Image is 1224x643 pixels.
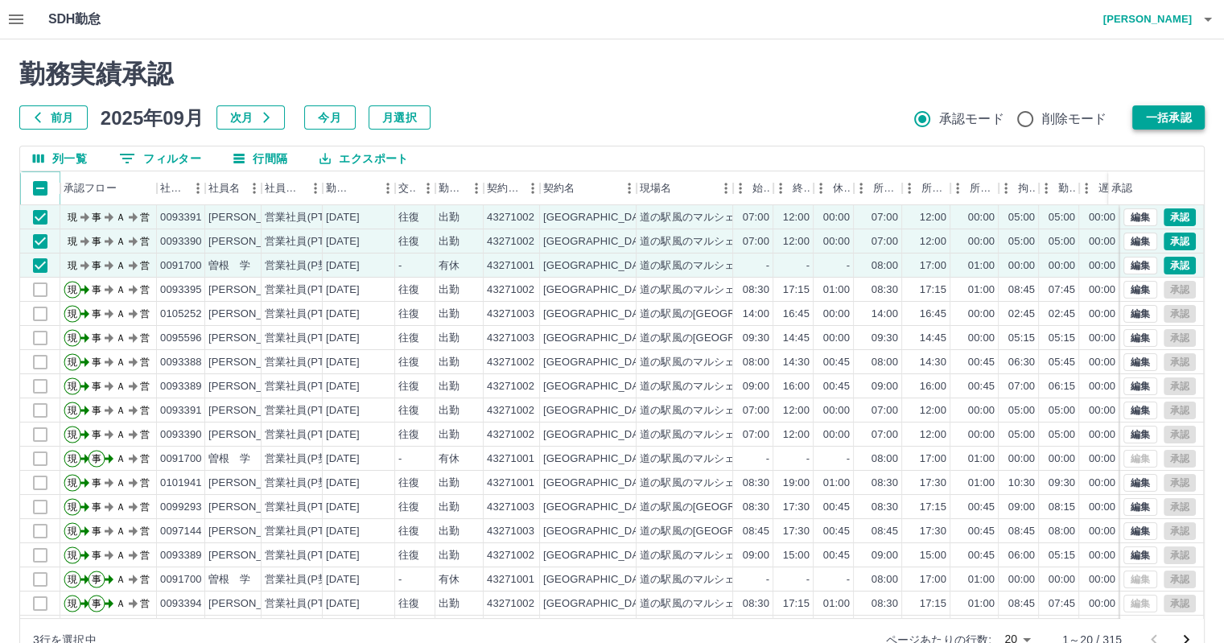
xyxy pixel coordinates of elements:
[265,403,349,418] div: 営業社員(PT契約)
[783,427,810,443] div: 12:00
[872,210,898,225] div: 07:00
[326,307,360,322] div: [DATE]
[920,307,946,322] div: 16:45
[265,210,349,225] div: 営業社員(PT契約)
[1123,208,1157,226] button: 編集
[783,331,810,346] div: 14:45
[920,258,946,274] div: 17:00
[265,171,303,205] div: 社員区分
[92,308,101,319] text: 事
[920,331,946,346] div: 14:45
[208,258,251,274] div: 曽根 学
[873,171,899,205] div: 所定開始
[920,210,946,225] div: 12:00
[823,427,850,443] div: 00:00
[543,379,654,394] div: [GEOGRAPHIC_DATA]
[854,171,902,205] div: 所定開始
[743,234,769,249] div: 07:00
[487,379,534,394] div: 43271002
[326,427,360,443] div: [DATE]
[265,307,349,322] div: 営業社員(PT契約)
[208,210,296,225] div: [PERSON_NAME]
[439,427,460,443] div: 出勤
[1008,234,1035,249] div: 05:00
[968,403,995,418] div: 00:00
[968,355,995,370] div: 00:45
[743,282,769,298] div: 08:30
[743,307,769,322] div: 14:00
[793,171,810,205] div: 終業
[1049,403,1075,418] div: 05:00
[970,171,995,205] div: 所定休憩
[872,282,898,298] div: 08:30
[1089,282,1115,298] div: 00:00
[398,403,419,418] div: 往復
[398,234,419,249] div: 往復
[416,176,440,200] button: メニュー
[1008,282,1035,298] div: 08:45
[1049,234,1075,249] div: 05:00
[640,210,809,225] div: 道の駅風のマルシェ御前崎 直売所
[1039,171,1079,205] div: 勤務
[326,210,360,225] div: [DATE]
[326,403,360,418] div: [DATE]
[140,332,150,344] text: 営
[714,176,738,200] button: メニュー
[439,282,460,298] div: 出勤
[265,234,349,249] div: 営業社員(PT契約)
[1049,355,1075,370] div: 05:45
[743,379,769,394] div: 09:00
[872,234,898,249] div: 07:00
[487,282,534,298] div: 43271002
[783,282,810,298] div: 17:15
[920,282,946,298] div: 17:15
[872,307,898,322] div: 14:00
[487,331,534,346] div: 43271003
[1123,257,1157,274] button: 編集
[68,260,77,271] text: 現
[872,258,898,274] div: 08:00
[116,308,126,319] text: Ａ
[1008,355,1035,370] div: 06:30
[398,427,419,443] div: 往復
[140,381,150,392] text: 営
[369,105,431,130] button: 月選択
[92,236,101,247] text: 事
[68,332,77,344] text: 現
[160,234,202,249] div: 0093390
[303,176,328,200] button: メニュー
[1008,210,1035,225] div: 05:00
[1123,402,1157,419] button: 編集
[398,210,419,225] div: 往復
[20,146,100,171] button: 列選択
[640,403,809,418] div: 道の駅風のマルシェ御前崎 直売所
[1123,281,1157,299] button: 編集
[640,331,804,346] div: 道の駅風の[GEOGRAPHIC_DATA]
[1008,258,1035,274] div: 00:00
[208,171,240,205] div: 社員名
[968,307,995,322] div: 00:00
[1123,233,1157,250] button: 編集
[186,176,210,200] button: メニュー
[521,176,545,200] button: メニュー
[1049,379,1075,394] div: 06:15
[157,171,205,205] div: 社員番号
[1164,257,1196,274] button: 承認
[326,171,353,205] div: 勤務日
[242,176,266,200] button: メニュー
[216,105,285,130] button: 次月
[160,379,202,394] div: 0093389
[1123,498,1157,516] button: 編集
[1008,331,1035,346] div: 05:15
[999,171,1039,205] div: 拘束
[326,258,360,274] div: [DATE]
[68,381,77,392] text: 現
[487,403,534,418] div: 43271002
[68,405,77,416] text: 現
[116,357,126,368] text: Ａ
[872,427,898,443] div: 07:00
[326,355,360,370] div: [DATE]
[140,212,150,223] text: 営
[766,258,769,274] div: -
[487,258,534,274] div: 43271001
